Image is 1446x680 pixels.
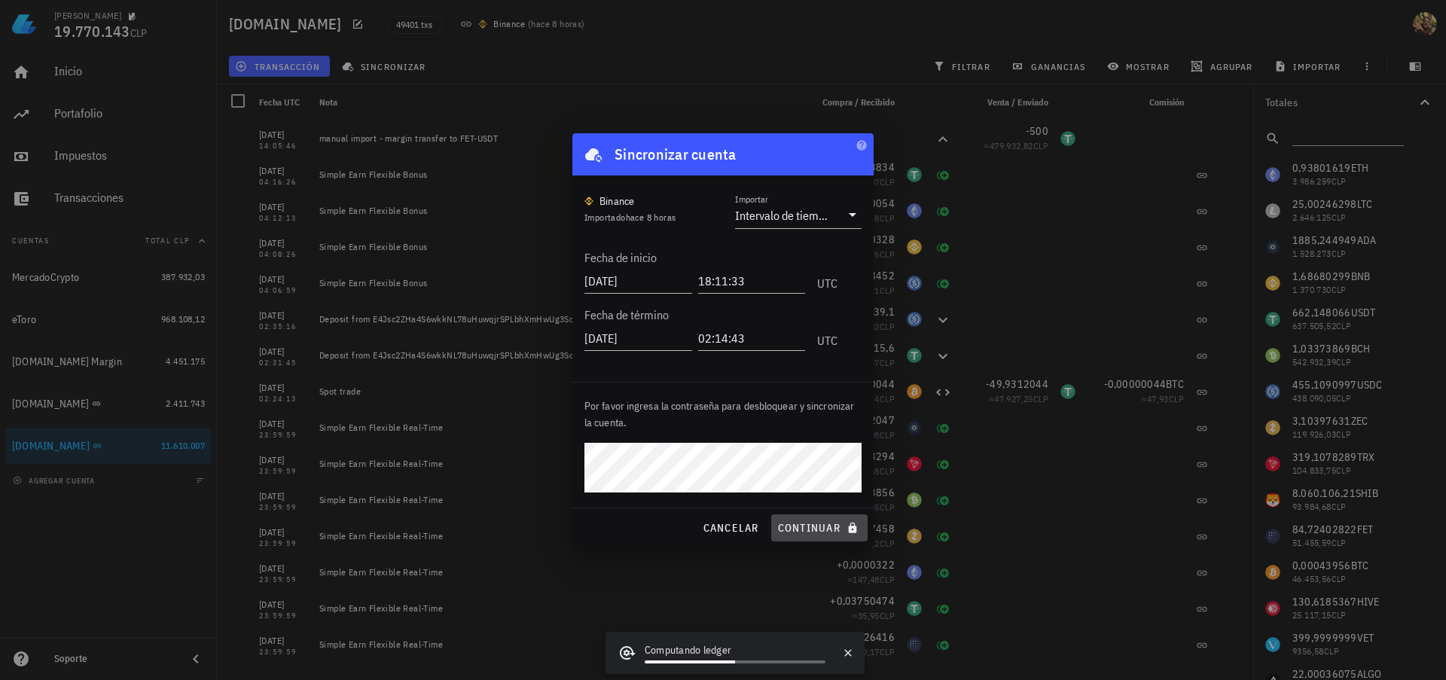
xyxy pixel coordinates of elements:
label: Importar [735,194,768,205]
span: continuar [777,521,862,535]
input: 2025-08-26 [584,269,692,293]
input: 02:08:34 [698,326,806,350]
div: Binance [599,194,635,209]
label: Fecha de inicio [584,250,657,265]
button: cancelar [696,514,764,541]
span: Importado [584,212,676,223]
div: UTC [811,260,837,297]
span: hace 8 horas [626,212,676,223]
input: 2025-08-26 [584,326,692,350]
div: Computando ledger [645,642,825,660]
div: ImportarIntervalo de tiempo [735,203,862,228]
label: Fecha de término [584,307,669,322]
img: 270.png [584,197,593,206]
div: Intervalo de tiempo [735,208,830,223]
button: continuar [771,514,868,541]
input: 02:08:34 [698,269,806,293]
div: Sincronizar cuenta [615,142,737,166]
div: UTC [811,317,837,355]
span: cancelar [702,521,758,535]
p: Por favor ingresa la contraseña para desbloquear y sincronizar la cuenta. [584,398,862,431]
